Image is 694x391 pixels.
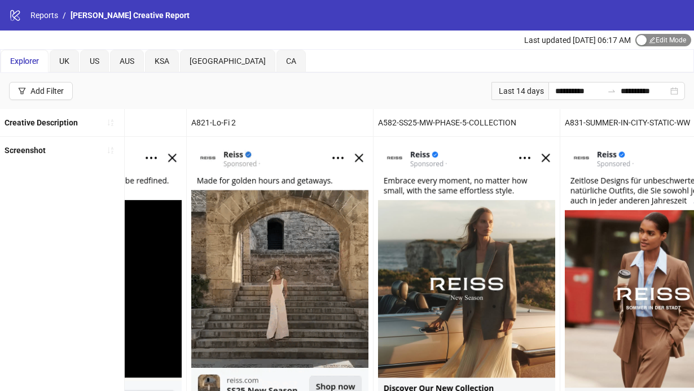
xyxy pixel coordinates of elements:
[18,87,26,95] span: filter
[491,82,548,100] div: Last 14 days
[107,119,115,127] span: sort-ascending
[28,9,60,21] a: Reports
[90,57,99,66] span: US
[30,86,64,95] div: Add Filter
[190,57,266,66] span: [GEOGRAPHIC_DATA]
[286,57,296,66] span: CA
[120,57,134,66] span: AUS
[374,109,560,136] div: A582-SS25-MW-PHASE-5-COLLECTION
[607,86,616,95] span: to
[9,82,73,100] button: Add Filter
[5,118,78,127] b: Creative Description
[187,109,373,136] div: A821-Lo-Fi 2
[5,146,46,155] b: Screenshot
[524,36,631,45] span: Last updated [DATE] 06:17 AM
[63,9,66,21] li: /
[10,57,39,66] span: Explorer
[155,57,169,66] span: KSA
[59,57,69,66] span: UK
[107,146,115,154] span: sort-ascending
[71,11,190,20] span: [PERSON_NAME] Creative Report
[607,86,616,95] span: swap-right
